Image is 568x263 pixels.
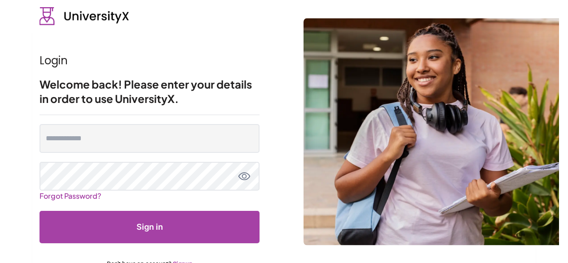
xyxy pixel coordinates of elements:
[40,77,260,106] h2: Welcome back! Please enter your details in order to use UniversityX.
[40,187,101,204] a: Forgot Password?
[238,170,251,183] button: toggle password view
[40,7,129,25] img: UniversityX logo
[40,211,260,243] button: Submit form
[304,18,559,245] img: login background
[40,53,260,68] h1: Login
